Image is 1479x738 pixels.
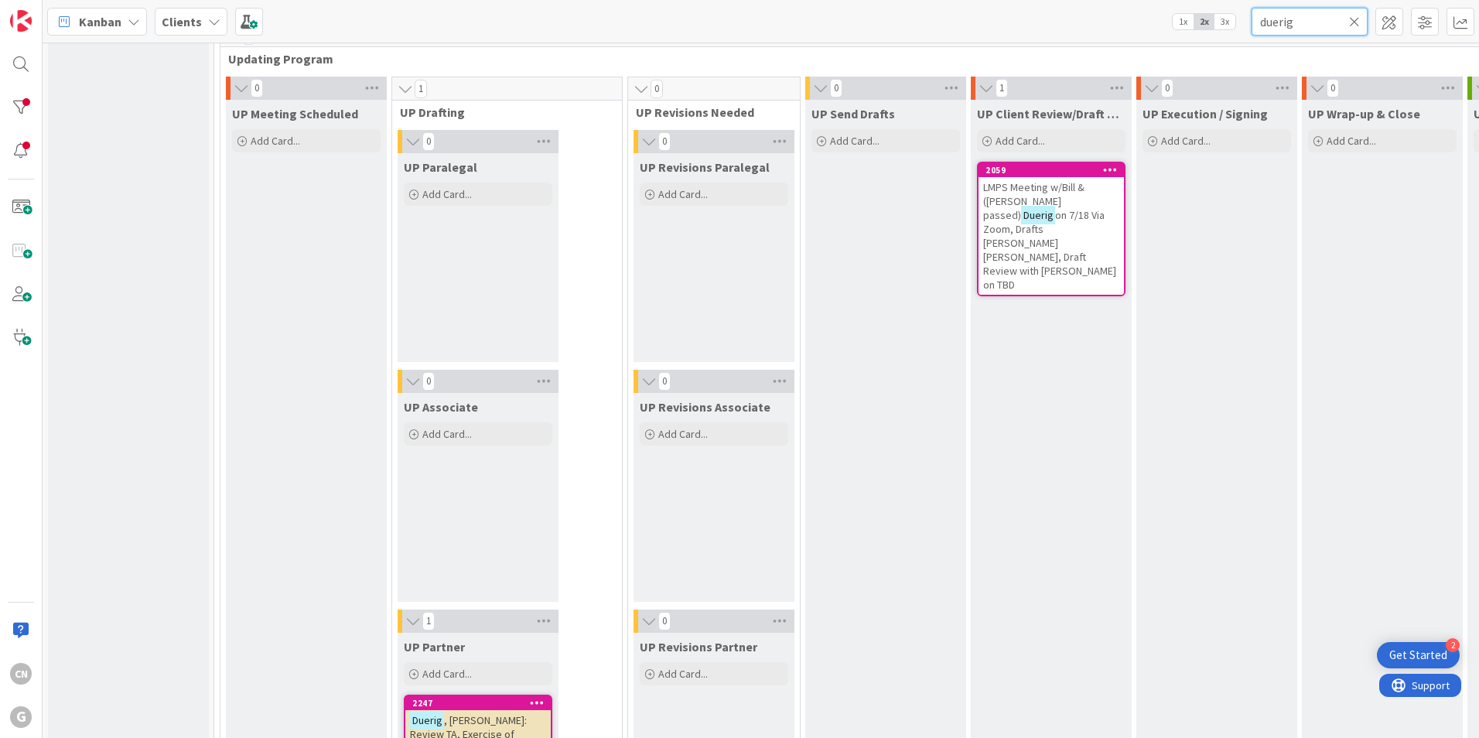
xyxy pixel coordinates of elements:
span: Add Card... [830,134,880,148]
span: 0 [422,132,435,151]
span: Add Card... [658,427,708,441]
span: Kanban [79,12,121,31]
span: 3x [1214,14,1235,29]
span: Add Card... [422,427,472,441]
span: UP Revisions Needed [636,104,780,120]
span: UP Revisions Partner [640,639,757,654]
span: Add Card... [251,134,300,148]
span: UP Drafting [400,104,603,120]
span: 0 [251,79,263,97]
span: LMPS Meeting w/Bill & ([PERSON_NAME] passed) [983,180,1084,222]
span: Add Card... [658,667,708,681]
span: 1 [415,80,427,98]
span: Support [32,2,70,21]
div: Open Get Started checklist, remaining modules: 2 [1377,642,1460,668]
span: 0 [830,79,842,97]
span: on 7/18 Via Zoom, Drafts [PERSON_NAME] [PERSON_NAME], Draft Review with [PERSON_NAME] on TBD [983,208,1116,292]
div: 2059 [985,165,1124,176]
span: Add Card... [996,134,1045,148]
span: Add Card... [1161,134,1211,148]
span: 1 [422,612,435,630]
span: 1 [996,79,1008,97]
span: 0 [651,80,663,98]
span: UP Revisions Paralegal [640,159,770,175]
span: UP Meeting Scheduled [232,106,358,121]
span: 0 [658,372,671,391]
span: Add Card... [422,187,472,201]
div: G [10,706,32,728]
mark: Duerig [410,711,444,729]
span: UP Execution / Signing [1143,106,1268,121]
span: Add Card... [1327,134,1376,148]
mark: Duerig [1021,206,1055,224]
img: Visit kanbanzone.com [10,10,32,32]
div: 2059 [979,163,1124,177]
span: 1x [1173,14,1194,29]
span: UP Partner [404,639,465,654]
div: 2059LMPS Meeting w/Bill & ([PERSON_NAME] passed)Duerigon 7/18 Via Zoom, Drafts [PERSON_NAME] [PER... [979,163,1124,295]
span: UP Client Review/Draft Review Meeting [977,106,1125,121]
span: 0 [658,612,671,630]
div: Get Started [1389,647,1447,663]
span: UP Revisions Associate [640,399,770,415]
input: Quick Filter... [1252,8,1368,36]
span: Add Card... [658,187,708,201]
span: UP Paralegal [404,159,477,175]
b: Clients [162,14,202,29]
span: UP Wrap-up & Close [1308,106,1420,121]
span: Add Card... [422,667,472,681]
div: 2 [1446,638,1460,652]
span: 0 [658,132,671,151]
span: 2x [1194,14,1214,29]
span: 0 [1327,79,1339,97]
div: 2247 [405,696,551,710]
span: UP Associate [404,399,478,415]
span: UP Send Drafts [811,106,895,121]
span: 0 [1161,79,1173,97]
span: 0 [422,372,435,391]
div: 2247 [412,698,551,709]
div: CN [10,663,32,685]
